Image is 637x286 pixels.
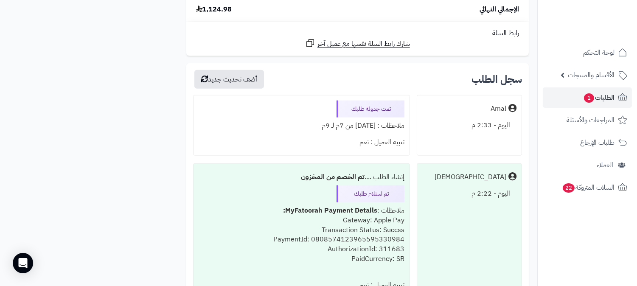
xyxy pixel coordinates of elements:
span: الأقسام والمنتجات [568,69,615,81]
div: [DEMOGRAPHIC_DATA] [435,172,506,182]
div: Open Intercom Messenger [13,253,33,273]
span: المراجعات والأسئلة [567,114,615,126]
img: logo-2.png [579,23,629,41]
div: تنبيه العميل : نعم [199,134,405,151]
a: العملاء [543,155,632,175]
span: العملاء [597,159,613,171]
span: لوحة التحكم [583,47,615,59]
button: أضف تحديث جديد [194,70,264,89]
div: ملاحظات : [DATE] من 7م لـ 9م [199,118,405,134]
div: تمت جدولة طلبك [337,101,404,118]
div: اليوم - 2:33 م [422,117,516,134]
a: طلبات الإرجاع [543,132,632,153]
div: رابط السلة [190,28,525,38]
b: تم الخصم من المخزون [301,172,365,182]
div: تم استلام طلبك [337,185,404,202]
a: شارك رابط السلة نفسها مع عميل آخر [305,38,410,49]
a: السلات المتروكة22 [543,177,632,198]
a: المراجعات والأسئلة [543,110,632,130]
div: Amal [491,104,506,114]
span: الإجمالي النهائي [480,5,519,14]
span: شارك رابط السلة نفسها مع عميل آخر [317,39,410,49]
div: إنشاء الطلب .... [199,169,405,185]
span: 22 [563,183,575,193]
span: 1 [584,93,594,103]
a: الطلبات1 [543,87,632,108]
span: السلات المتروكة [562,182,615,193]
span: الطلبات [583,92,615,104]
div: ملاحظات : Gateway: Apple Pay Transaction Status: Succss PaymentId: 0808574123965595330984 Authori... [199,202,405,277]
span: 1,124.98 [196,5,232,14]
h3: سجل الطلب [471,74,522,84]
div: اليوم - 2:22 م [422,185,516,202]
a: لوحة التحكم [543,42,632,63]
b: MyFatoorah Payment Details: [283,205,377,216]
span: طلبات الإرجاع [580,137,615,149]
